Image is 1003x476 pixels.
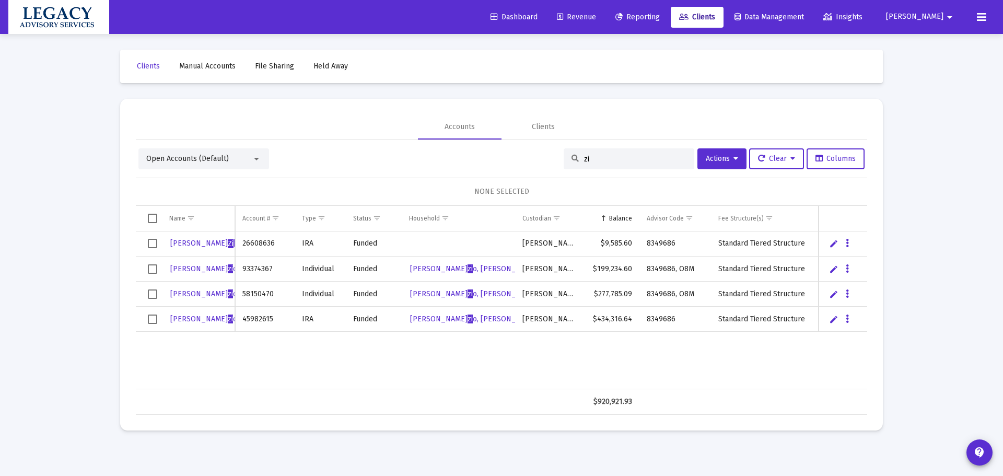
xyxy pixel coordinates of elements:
span: Insights [823,13,862,21]
div: Balance [609,214,632,223]
td: Column Balance [584,206,639,231]
span: Show filter options for column 'Status' [373,214,381,222]
td: Column Household [402,206,515,231]
td: $9,585.60 [584,231,639,257]
a: Edit [829,289,838,299]
span: zi [228,289,233,298]
a: [PERSON_NAME]zio, [PERSON_NAME] [409,311,539,327]
td: $277,785.09 [584,282,639,307]
span: [PERSON_NAME] o, [PERSON_NAME] [170,264,298,273]
span: Show filter options for column 'Custodian' [553,214,561,222]
div: Type [302,214,316,223]
td: Standard Tiered Structure [711,257,819,282]
span: [PERSON_NAME] o, [PERSON_NAME] [410,315,538,323]
a: Edit [829,315,838,324]
a: [PERSON_NAME]zio [169,311,238,327]
a: [PERSON_NAME]zio, [PERSON_NAME] [169,261,299,277]
div: Custodian [522,214,551,223]
span: [PERSON_NAME] o, [PERSON_NAME] [410,289,538,298]
a: Held Away [305,56,356,77]
td: 8349686, O8M [639,282,711,307]
td: 93374367 [235,257,295,282]
div: Funded [353,238,394,249]
span: Show filter options for column 'Name' [187,214,195,222]
a: [PERSON_NAME]zio, [PERSON_NAME] [409,286,539,302]
a: Edit [829,239,838,248]
button: Columns [807,148,865,169]
button: Clear [749,148,804,169]
span: [PERSON_NAME] o, [PERSON_NAME] [170,289,298,298]
a: Revenue [549,7,604,28]
a: Edit [829,264,838,274]
a: Dashboard [482,7,546,28]
span: Clear [758,154,795,163]
td: Column Name [162,206,235,231]
td: $199,234.60 [584,257,639,282]
span: Dashboard [491,13,538,21]
mat-icon: arrow_drop_down [943,7,956,28]
div: Name [169,214,185,223]
td: IRA [295,307,346,332]
a: Clients [671,7,724,28]
td: Column Status [346,206,401,231]
td: Standard Tiered Structure [711,307,819,332]
span: [PERSON_NAME] o, [PERSON_NAME] [410,264,538,273]
a: Data Management [726,7,812,28]
div: Select all [148,214,157,223]
td: 45982615 [235,307,295,332]
div: NONE SELECTED [144,187,859,197]
span: Data Management [734,13,804,21]
a: [PERSON_NAME]zio, [PERSON_NAME] [169,286,299,302]
span: Actions [706,154,738,163]
td: $434,316.64 [584,307,639,332]
a: [PERSON_NAME]Zi[PERSON_NAME] [169,236,292,251]
span: [PERSON_NAME] o [170,315,237,323]
a: Manual Accounts [171,56,244,77]
a: Clients [129,56,168,77]
span: Show filter options for column 'Advisor Code' [685,214,693,222]
a: Reporting [607,7,668,28]
span: Clients [137,62,160,71]
div: Clients [532,122,555,132]
div: Household [409,214,440,223]
div: $920,921.93 [591,397,632,407]
span: Open Accounts (Default) [146,154,229,163]
td: [PERSON_NAME] [515,282,584,307]
span: Manual Accounts [179,62,236,71]
span: Show filter options for column 'Account #' [272,214,279,222]
td: Column Fee Structure(s) [711,206,819,231]
input: Search [584,155,686,164]
a: File Sharing [247,56,302,77]
td: Column Custodian [515,206,584,231]
td: Standard Tiered Structure [711,231,819,257]
td: Column Type [295,206,346,231]
span: zi [468,315,473,323]
a: Insights [815,7,871,28]
td: 26608636 [235,231,295,257]
span: Clients [679,13,715,21]
span: Columns [815,154,856,163]
div: Fee Structure(s) [718,214,764,223]
span: Show filter options for column 'Fee Structure(s)' [765,214,773,222]
td: Individual [295,282,346,307]
td: 8349686 [639,307,711,332]
span: zi [228,315,233,323]
span: Reporting [615,13,660,21]
div: Status [353,214,371,223]
span: zi [468,264,473,273]
div: Select row [148,264,157,274]
td: [PERSON_NAME] [515,307,584,332]
a: [PERSON_NAME]zio, [PERSON_NAME] [409,261,539,277]
span: Show filter options for column 'Household' [441,214,449,222]
td: Column Account # [235,206,295,231]
div: Accounts [445,122,475,132]
td: 58150470 [235,282,295,307]
div: Funded [353,264,394,274]
div: Account # [242,214,270,223]
td: IRA [295,231,346,257]
div: Data grid [136,206,867,415]
div: Funded [353,314,394,324]
span: Revenue [557,13,596,21]
td: [PERSON_NAME] [515,257,584,282]
button: [PERSON_NAME] [873,6,969,27]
